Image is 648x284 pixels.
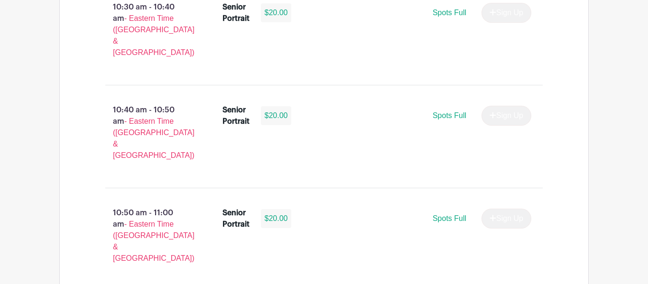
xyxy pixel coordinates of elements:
[261,106,292,125] div: $20.00
[113,117,194,159] span: - Eastern Time ([GEOGRAPHIC_DATA] & [GEOGRAPHIC_DATA])
[261,209,292,228] div: $20.00
[261,3,292,22] div: $20.00
[222,1,250,24] div: Senior Portrait
[222,104,250,127] div: Senior Portrait
[90,203,207,268] p: 10:50 am - 11:00 am
[113,14,194,56] span: - Eastern Time ([GEOGRAPHIC_DATA] & [GEOGRAPHIC_DATA])
[433,214,466,222] span: Spots Full
[113,220,194,262] span: - Eastern Time ([GEOGRAPHIC_DATA] & [GEOGRAPHIC_DATA])
[222,207,250,230] div: Senior Portrait
[433,9,466,17] span: Spots Full
[90,101,207,165] p: 10:40 am - 10:50 am
[433,111,466,119] span: Spots Full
